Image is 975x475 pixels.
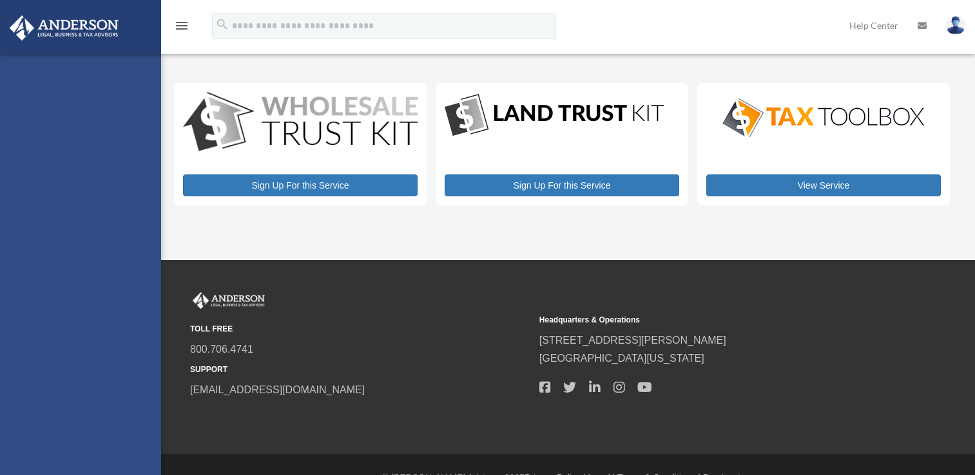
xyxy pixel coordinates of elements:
a: View Service [706,174,941,196]
a: menu [174,23,189,33]
a: [EMAIL_ADDRESS][DOMAIN_NAME] [190,384,365,395]
a: [STREET_ADDRESS][PERSON_NAME] [539,335,726,346]
img: WS-Trust-Kit-lgo-1.jpg [183,92,418,154]
img: Anderson Advisors Platinum Portal [190,292,267,309]
img: LandTrust_lgo-1.jpg [445,92,664,139]
a: [GEOGRAPHIC_DATA][US_STATE] [539,353,704,364]
i: menu [174,18,189,33]
img: User Pic [946,16,965,35]
a: 800.706.4741 [190,344,253,355]
i: search [215,17,229,32]
a: Sign Up For this Service [183,174,418,196]
small: TOLL FREE [190,322,530,336]
img: Anderson Advisors Platinum Portal [6,15,122,41]
small: SUPPORT [190,363,530,377]
small: Headquarters & Operations [539,313,880,327]
a: Sign Up For this Service [445,174,679,196]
